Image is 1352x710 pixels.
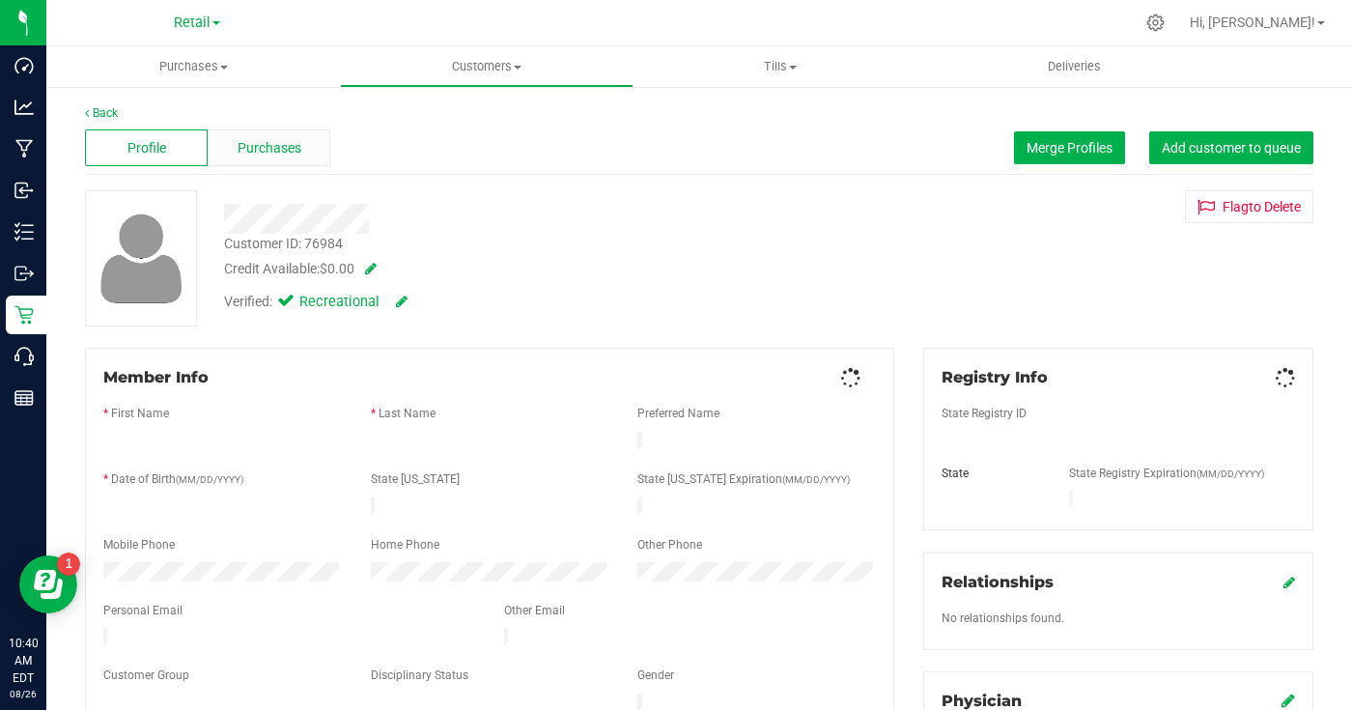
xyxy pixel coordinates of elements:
[103,602,183,619] label: Personal Email
[340,46,634,87] a: Customers
[341,58,633,75] span: Customers
[299,292,377,313] span: Recreational
[1162,140,1301,156] span: Add customer to queue
[174,14,211,31] span: Retail
[238,138,301,158] span: Purchases
[46,46,340,87] a: Purchases
[14,388,34,408] inline-svg: Reports
[782,474,850,485] span: (MM/DD/YYYY)
[176,474,243,485] span: (MM/DD/YYYY)
[1022,58,1127,75] span: Deliveries
[371,470,460,488] label: State [US_STATE]
[1185,190,1313,223] button: Flagto Delete
[942,610,1064,627] label: No relationships found.
[634,46,927,87] a: Tills
[103,667,189,684] label: Customer Group
[14,264,34,283] inline-svg: Outbound
[942,368,1048,386] span: Registry Info
[224,234,343,254] div: Customer ID: 76984
[19,555,77,613] iframe: Resource center
[371,536,439,554] label: Home Phone
[1143,14,1168,32] div: Manage settings
[14,347,34,366] inline-svg: Call Center
[637,536,702,554] label: Other Phone
[371,667,468,684] label: Disciplinary Status
[9,687,38,701] p: 08/26
[942,692,1022,710] span: Physician
[111,470,243,488] label: Date of Birth
[1190,14,1315,30] span: Hi, [PERSON_NAME]!
[14,139,34,158] inline-svg: Manufacturing
[1014,131,1125,164] button: Merge Profiles
[224,259,824,279] div: Credit Available:
[111,405,169,422] label: First Name
[14,98,34,117] inline-svg: Analytics
[57,553,80,576] iframe: Resource center unread badge
[942,573,1054,591] span: Relationships
[1149,131,1313,164] button: Add customer to queue
[379,405,436,422] label: Last Name
[637,470,850,488] label: State [US_STATE] Expiration
[9,635,38,687] p: 10:40 AM EDT
[127,138,166,158] span: Profile
[14,305,34,325] inline-svg: Retail
[1197,469,1264,479] span: (MM/DD/YYYY)
[637,405,719,422] label: Preferred Name
[103,368,209,386] span: Member Info
[91,209,192,308] img: user-icon.png
[46,58,340,75] span: Purchases
[928,46,1222,87] a: Deliveries
[504,602,565,619] label: Other Email
[14,56,34,75] inline-svg: Dashboard
[224,292,408,313] div: Verified:
[1069,465,1264,482] label: State Registry Expiration
[320,261,354,276] span: $0.00
[1027,140,1113,156] span: Merge Profiles
[85,106,118,120] a: Back
[637,667,674,684] label: Gender
[14,181,34,200] inline-svg: Inbound
[942,405,1027,422] label: State Registry ID
[927,465,1055,482] div: State
[14,222,34,241] inline-svg: Inventory
[103,536,175,554] label: Mobile Phone
[634,58,926,75] span: Tills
